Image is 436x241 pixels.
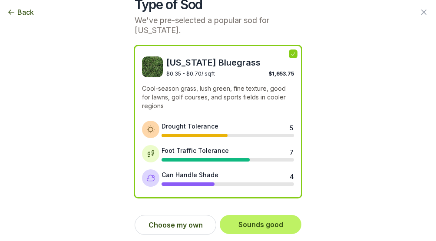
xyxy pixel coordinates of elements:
[290,123,293,130] div: 5
[135,16,301,35] p: We've pre-selected a popular sod for [US_STATE].
[290,172,293,179] div: 4
[142,56,163,77] img: Kentucky Bluegrass sod image
[17,7,34,17] span: Back
[268,70,294,77] span: $1,653.75
[220,215,301,234] button: Sounds good
[146,125,155,134] img: Drought tolerance icon
[162,122,218,131] div: Drought Tolerance
[146,174,155,182] img: Shade tolerance icon
[7,7,34,17] button: Back
[135,215,216,235] button: Choose my own
[162,170,218,179] div: Can Handle Shade
[162,146,229,155] div: Foot Traffic Tolerance
[290,148,293,155] div: 7
[146,149,155,158] img: Foot traffic tolerance icon
[142,84,294,110] p: Cool-season grass, lush green, fine texture, good for lawns, golf courses, and sports fields in c...
[166,70,215,77] span: $0.35 - $0.70 / sqft
[166,56,294,69] span: [US_STATE] Bluegrass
